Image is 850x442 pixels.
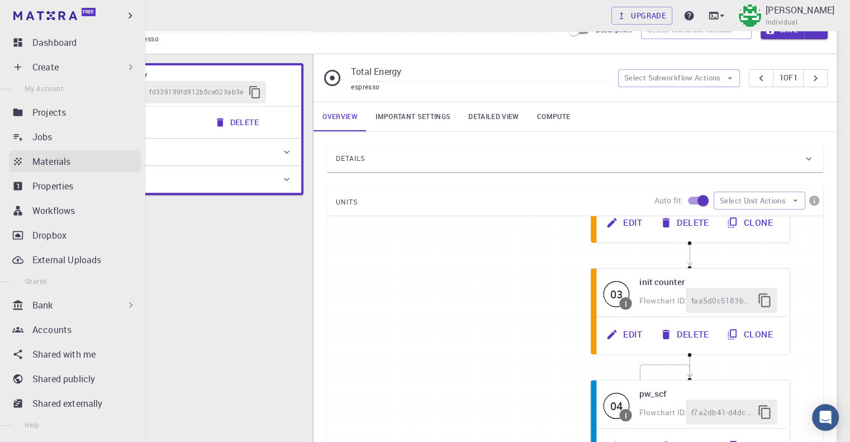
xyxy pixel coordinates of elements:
p: Dashboard [32,36,77,49]
img: Mary Quenie Velasco [739,4,761,27]
a: Shared publicly [9,368,141,390]
span: Flowchart ID: [639,295,686,305]
img: logo [13,11,77,20]
span: Support [22,8,63,18]
p: Create [32,60,59,74]
a: Detailed view [459,102,528,131]
a: Properties [9,175,141,197]
div: Units [63,166,301,193]
a: Jobs [9,126,141,148]
div: I [625,300,626,307]
div: 03 [604,281,630,307]
div: Overview [63,139,301,165]
p: Shared externally [32,397,103,410]
div: EditDeleteClone [590,156,789,244]
p: Bank [32,298,53,312]
a: Compute [528,102,579,131]
button: Edit [599,322,652,346]
button: Clone [719,210,782,235]
span: espresso [130,34,163,43]
a: Accounts [9,319,141,341]
span: fd339199fd912b5ce023ab3e [149,87,244,98]
span: Idle [604,281,630,307]
a: Dropbox [9,224,141,246]
span: UNITS [336,193,358,211]
button: Delete [208,111,268,134]
span: Details [336,150,365,168]
button: Delete [652,210,719,235]
a: Projects [9,101,141,123]
a: Workflows [9,199,141,222]
p: External Uploads [32,253,101,267]
p: Auto fit [654,195,681,206]
span: Description [596,25,632,34]
button: Select Unit Actions [714,192,805,210]
div: Open Intercom Messenger [812,404,839,431]
p: Projects [32,106,66,119]
button: Select Subworkflow Actions [618,69,740,87]
div: I [625,411,626,419]
p: Accounts [32,323,72,336]
span: My Account [25,84,63,93]
span: Idle [604,392,630,419]
p: Jobs [32,130,53,144]
p: Shared with me [32,348,96,361]
a: Materials [9,150,141,173]
p: Properties [32,179,74,193]
div: 04 [604,392,630,419]
a: Shared externally [9,392,141,415]
a: Important settings [367,102,459,131]
a: Overview [314,102,367,131]
div: Create [9,56,141,78]
h6: init counter [639,274,777,288]
a: Shared with me [9,343,141,365]
span: faa5d0c5183b5cae74fcfeba [691,294,753,307]
a: Dashboard [9,31,141,54]
h6: Total Energy [103,69,292,81]
span: Flowchart ID: [639,407,686,417]
div: 03Iinit counterFlowchart ID:faa5d0c5183b5cae74fcfebaEditDeleteClone [590,268,789,355]
span: Help [25,420,40,429]
button: Edit [599,210,652,235]
a: Upgrade [611,7,672,25]
a: External Uploads [9,249,141,271]
button: Clone [719,322,782,346]
p: [PERSON_NAME] [766,3,834,17]
h6: pw_scf [639,386,777,400]
span: f7a2db41-d4dc-4073-9f1f-e82dee020d8f [691,406,753,419]
div: Details [327,145,823,172]
span: espresso [351,82,379,91]
p: Materials [32,155,70,168]
div: Bank [9,294,141,316]
div: pager [749,69,828,87]
p: Shared publicly [32,372,95,386]
button: Delete [652,322,719,346]
p: Workflows [32,204,75,217]
span: Individual [766,17,797,28]
button: info [805,192,823,210]
button: 1of1 [773,69,804,87]
p: Dropbox [32,229,67,242]
span: Shared [25,277,47,286]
